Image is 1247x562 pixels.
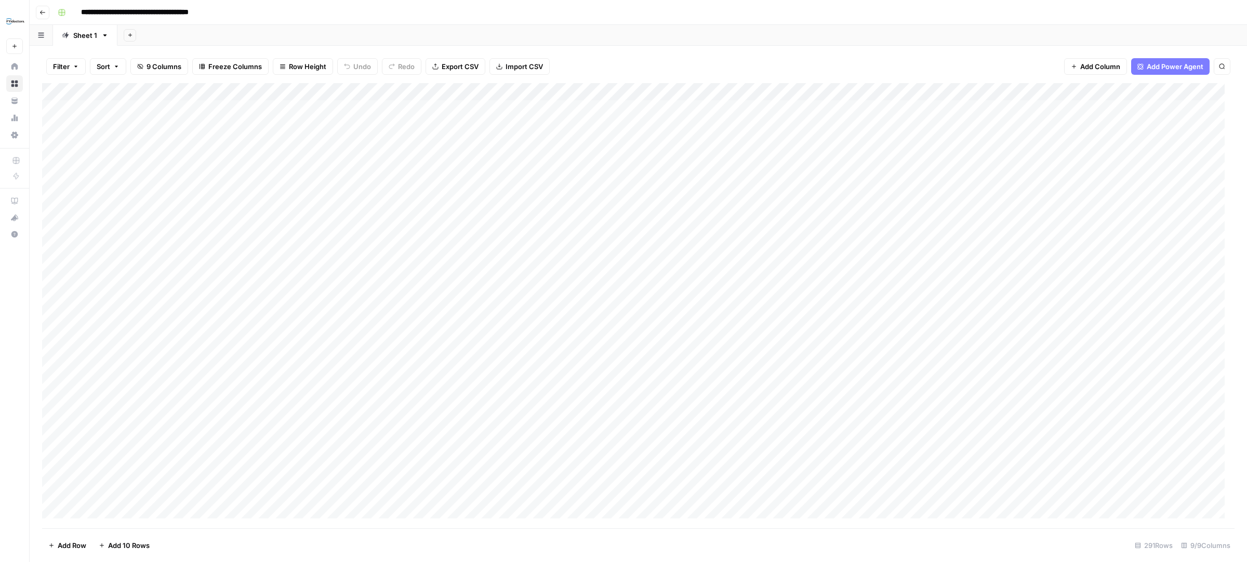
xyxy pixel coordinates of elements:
span: Filter [53,61,70,72]
button: 9 Columns [130,58,188,75]
img: FYidoctors Logo [6,12,25,31]
button: Undo [337,58,378,75]
button: Filter [46,58,86,75]
button: Sort [90,58,126,75]
span: Add 10 Rows [108,540,150,551]
a: Usage [6,110,23,126]
button: Import CSV [489,58,550,75]
button: Workspace: FYidoctors [6,8,23,34]
span: 9 Columns [147,61,181,72]
button: Add Column [1064,58,1127,75]
span: Redo [398,61,415,72]
span: Undo [353,61,371,72]
div: Sheet 1 [73,30,97,41]
span: Add Power Agent [1147,61,1203,72]
a: Browse [6,75,23,92]
span: Row Height [289,61,326,72]
a: Settings [6,127,23,143]
span: Sort [97,61,110,72]
span: Export CSV [442,61,479,72]
div: What's new? [7,210,22,225]
button: Redo [382,58,421,75]
button: Export CSV [426,58,485,75]
button: Add Power Agent [1131,58,1210,75]
span: Add Column [1080,61,1120,72]
button: Help + Support [6,226,23,243]
div: 9/9 Columns [1177,537,1235,554]
button: Add 10 Rows [92,537,156,554]
span: Freeze Columns [208,61,262,72]
button: Freeze Columns [192,58,269,75]
a: Home [6,58,23,75]
span: Add Row [58,540,86,551]
button: Row Height [273,58,333,75]
a: Your Data [6,92,23,109]
button: Add Row [42,537,92,554]
button: What's new? [6,209,23,226]
div: 291 Rows [1131,537,1177,554]
span: Import CSV [506,61,543,72]
a: AirOps Academy [6,193,23,209]
a: Sheet 1 [53,25,117,46]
